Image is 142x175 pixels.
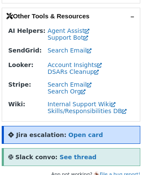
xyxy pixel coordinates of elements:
[47,108,127,114] a: Skills/Responsibilities DB
[47,88,86,95] a: Search Org
[8,81,31,88] strong: Stripe:
[8,47,41,54] strong: SendGrid:
[47,27,89,34] a: Agent Assist
[68,131,103,138] a: Open card
[16,131,67,138] strong: Jira escalation:
[8,101,25,108] strong: Wiki:
[8,61,33,68] strong: Looker:
[47,68,98,75] a: DSARs Cleanup
[47,81,91,88] a: Search Email
[47,101,115,108] a: Internal Support Wiki
[47,34,88,41] a: Support Bot
[47,47,91,54] a: Search Email
[59,154,96,160] a: See thread
[2,8,140,24] h2: Other Tools & Resources
[8,27,45,34] strong: AI Helpers:
[15,154,58,160] strong: Slack convo:
[47,61,102,68] a: Account Insights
